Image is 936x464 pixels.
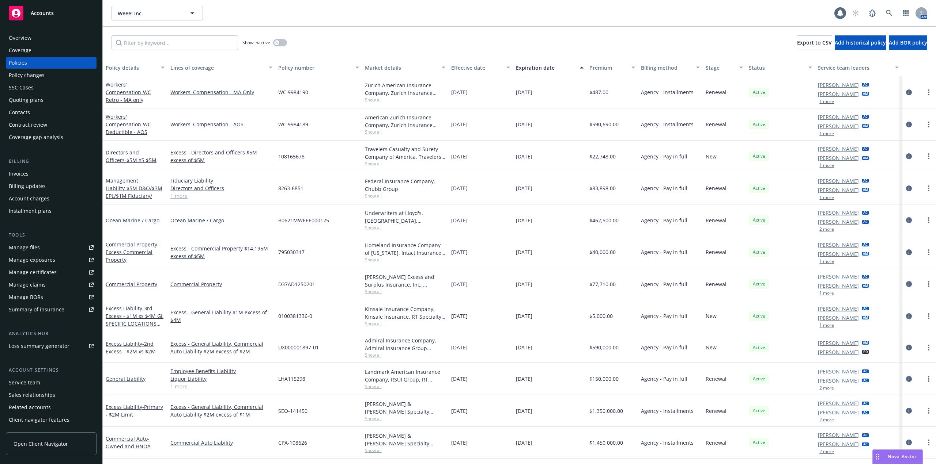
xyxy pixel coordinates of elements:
span: 795030317 [278,248,305,256]
a: Contacts [6,107,97,118]
a: more [924,375,933,383]
div: Manage claims [9,279,46,291]
span: [DATE] [516,120,532,128]
span: Active [752,217,766,223]
a: [PERSON_NAME] [818,186,859,194]
a: more [924,88,933,97]
span: Show all [365,447,445,453]
span: D37AD1250201 [278,280,315,288]
a: more [924,184,933,193]
span: Agency - Pay in full [641,184,687,192]
span: [DATE] [451,248,468,256]
span: $590,000.00 [589,344,619,351]
button: Market details [362,59,448,76]
span: [DATE] [516,280,532,288]
div: Zurich American Insurance Company, Zurich Insurance Group [365,81,445,97]
a: circleInformation [905,406,913,415]
a: [PERSON_NAME] [818,241,859,249]
a: circleInformation [905,88,913,97]
button: Effective date [448,59,513,76]
button: Weee! Inc. [112,6,203,20]
a: more [924,438,933,447]
span: [DATE] [451,312,468,320]
button: 1 more [819,259,834,264]
a: [PERSON_NAME] [818,145,859,153]
div: Landmark American Insurance Company, RSUI Group, RT Specialty Insurance Services, LLC (RSG Specia... [365,368,445,383]
a: [PERSON_NAME] [818,81,859,89]
span: $22,748.00 [589,153,616,160]
span: [DATE] [451,375,468,383]
div: Kinsale Insurance Company, Kinsale Insurance, RT Specialty Insurance Services, LLC (RSG Specialty... [365,305,445,321]
button: Premium [586,59,638,76]
a: Management Liability [106,177,162,199]
a: Manage certificates [6,266,97,278]
a: Policy changes [6,69,97,81]
span: [DATE] [516,439,532,446]
button: Policy details [103,59,167,76]
a: Excess - Commercial Property $14.195M excess of $5M [170,245,272,260]
div: Loss summary generator [9,340,69,352]
span: Active [752,407,766,414]
a: Sales relationships [6,389,97,401]
span: $462,500.00 [589,216,619,224]
a: Client navigator features [6,414,97,426]
a: [PERSON_NAME] [818,399,859,407]
span: $83,898.00 [589,184,616,192]
span: [DATE] [451,88,468,96]
span: [DATE] [516,88,532,96]
a: circleInformation [905,438,913,447]
span: Agency - Pay in full [641,248,687,256]
button: Lines of coverage [167,59,275,76]
a: Manage BORs [6,291,97,303]
div: Status [749,64,804,72]
span: Show all [365,288,445,295]
a: Ocean Marine / Cargo [106,217,159,224]
span: [DATE] [451,407,468,415]
a: circleInformation [905,120,913,129]
span: - Owned and HNOA [106,435,151,450]
span: Show all [365,225,445,231]
a: 1 more [170,383,272,390]
span: Show all [365,193,445,199]
span: Renewal [706,216,726,224]
div: Service team leaders [818,64,890,72]
a: General Liability [106,375,146,382]
a: [PERSON_NAME] [818,431,859,439]
span: Active [752,313,766,319]
a: more [924,343,933,352]
button: Expiration date [513,59,586,76]
span: - Excess Commercial Property [106,241,159,263]
span: Renewal [706,280,726,288]
div: Expiration date [516,64,575,72]
a: [PERSON_NAME] [818,177,859,185]
span: [DATE] [516,407,532,415]
span: [DATE] [516,248,532,256]
span: $40,000.00 [589,248,616,256]
div: Related accounts [9,402,51,413]
button: Nova Assist [872,449,923,464]
span: $590,690.00 [589,120,619,128]
a: [PERSON_NAME] [818,113,859,121]
button: Service team leaders [815,59,901,76]
span: [DATE] [451,153,468,160]
span: [DATE] [516,184,532,192]
div: Travelers Casualty and Surety Company of America, Travelers Insurance [365,145,445,161]
button: 1 more [819,195,834,200]
span: Accounts [31,10,54,16]
span: [DATE] [451,120,468,128]
div: Policies [9,57,27,69]
div: Billing method [641,64,692,72]
span: $77,710.00 [589,280,616,288]
a: [PERSON_NAME] [818,218,859,226]
span: Show all [365,97,445,103]
a: Excess Liability [106,340,156,355]
div: Invoices [9,168,29,180]
span: Agency - Installments [641,407,694,415]
span: Show inactive [242,39,270,46]
span: Renewal [706,407,726,415]
div: Homeland Insurance Company of [US_STATE], Intact Insurance, CRC Group [365,241,445,257]
a: Fiduciary Liability [170,177,272,184]
a: more [924,406,933,415]
span: [DATE] [451,216,468,224]
span: Active [752,121,766,128]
